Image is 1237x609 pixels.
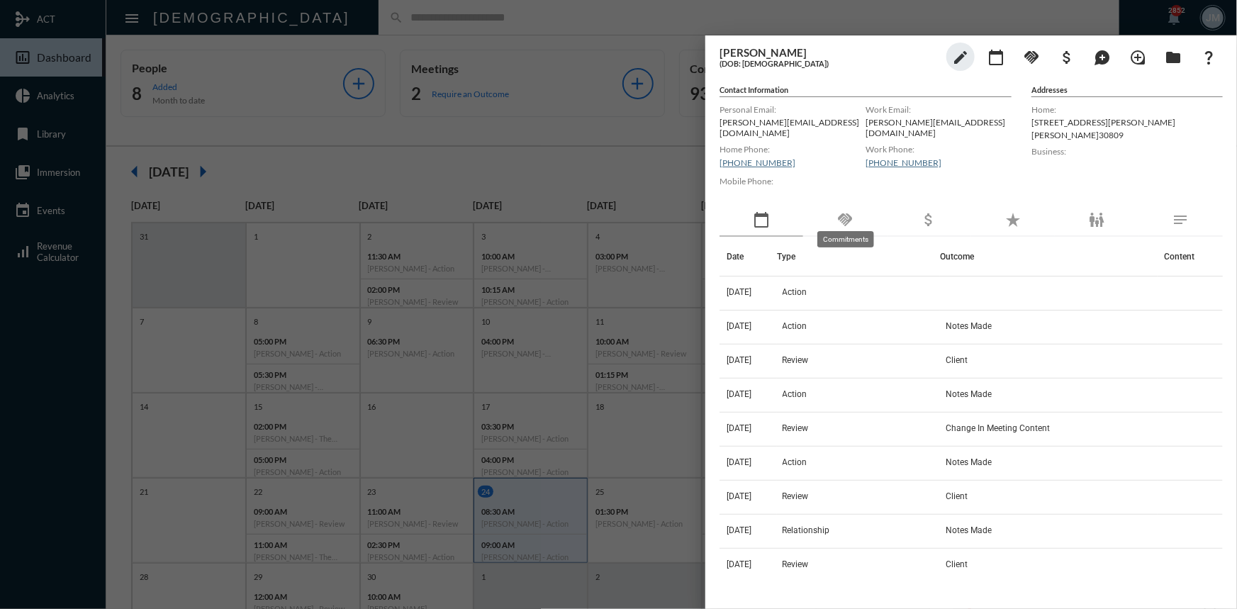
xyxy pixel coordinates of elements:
span: [DATE] [727,491,751,501]
span: Notes Made [946,321,992,331]
mat-icon: maps_ugc [1094,49,1111,66]
h3: [PERSON_NAME] [720,46,939,59]
button: Add Business [1053,43,1081,71]
mat-icon: loupe [1129,49,1146,66]
button: Add meeting [982,43,1010,71]
label: Work Phone: [866,144,1012,155]
button: edit person [946,43,975,71]
span: Client [946,491,968,501]
span: [DATE] [727,525,751,535]
mat-icon: star_rate [1004,211,1021,228]
th: Content [1158,237,1223,276]
span: Review [783,355,809,365]
span: Notes Made [946,525,992,535]
label: Home: [1031,104,1223,115]
span: Relationship [783,525,830,535]
mat-icon: family_restroom [1088,211,1105,228]
span: Change In Meeting Content [946,423,1050,433]
mat-icon: attach_money [1058,49,1075,66]
span: Action [783,457,807,467]
div: Commitments [817,231,874,247]
mat-icon: attach_money [921,211,938,228]
span: Client [946,355,968,365]
button: Add Introduction [1124,43,1152,71]
span: Review [783,491,809,501]
p: [PERSON_NAME] 30809 [1031,130,1223,140]
p: [PERSON_NAME][EMAIL_ADDRESS][DOMAIN_NAME] [866,117,1012,138]
span: Action [783,321,807,331]
button: Add Commitment [1017,43,1046,71]
th: Date [720,237,777,276]
th: Outcome [940,237,1158,276]
span: Client [946,559,968,569]
h5: (DOB: [DEMOGRAPHIC_DATA]) [720,59,939,68]
span: [DATE] [727,287,751,297]
span: [DATE] [727,559,751,569]
label: Mobile Phone: [720,176,866,186]
span: Review [783,559,809,569]
label: Work Email: [866,104,1012,115]
mat-icon: folder [1165,49,1182,66]
span: Action [783,287,807,297]
span: [DATE] [727,457,751,467]
span: Notes Made [946,457,992,467]
th: Type [777,237,940,276]
span: Notes Made [946,389,992,399]
label: Home Phone: [720,144,866,155]
h5: Addresses [1031,85,1223,97]
mat-icon: question_mark [1200,49,1217,66]
mat-icon: handshake [836,211,853,228]
span: [DATE] [727,423,751,433]
button: Add Mention [1088,43,1116,71]
span: [DATE] [727,355,751,365]
span: Review [783,423,809,433]
span: [DATE] [727,321,751,331]
p: [STREET_ADDRESS][PERSON_NAME] [1031,117,1223,128]
mat-icon: notes [1172,211,1190,228]
p: [PERSON_NAME][EMAIL_ADDRESS][DOMAIN_NAME] [720,117,866,138]
mat-icon: handshake [1023,49,1040,66]
mat-icon: edit [952,49,969,66]
span: Action [783,389,807,399]
label: Business: [1031,146,1223,157]
button: Archives [1159,43,1187,71]
span: [DATE] [727,389,751,399]
h5: Contact Information [720,85,1012,97]
label: Personal Email: [720,104,866,115]
a: [PHONE_NUMBER] [720,157,795,168]
mat-icon: calendar_today [753,211,770,228]
button: What If? [1194,43,1223,71]
mat-icon: calendar_today [987,49,1004,66]
a: [PHONE_NUMBER] [866,157,941,168]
